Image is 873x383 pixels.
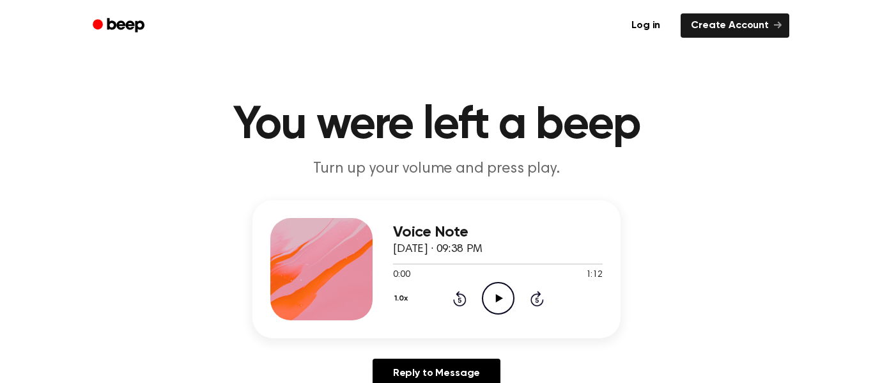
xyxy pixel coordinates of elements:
p: Turn up your volume and press play. [191,159,682,180]
h3: Voice Note [393,224,603,241]
button: 1.0x [393,288,412,309]
a: Create Account [681,13,789,38]
a: Beep [84,13,156,38]
span: 0:00 [393,269,410,282]
span: [DATE] · 09:38 PM [393,244,483,255]
a: Log in [619,11,673,40]
span: 1:12 [586,269,603,282]
h1: You were left a beep [109,102,764,148]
